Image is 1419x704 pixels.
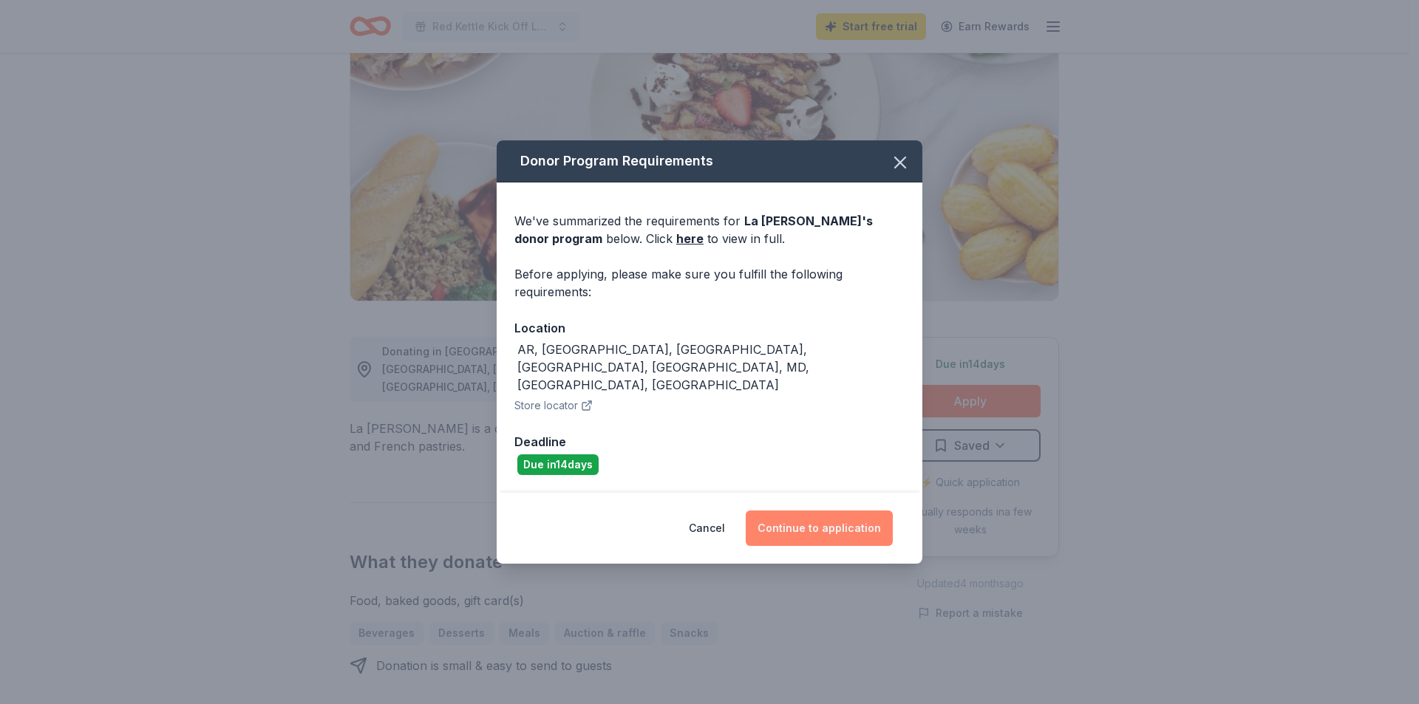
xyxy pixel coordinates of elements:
a: here [676,230,704,247]
div: AR, [GEOGRAPHIC_DATA], [GEOGRAPHIC_DATA], [GEOGRAPHIC_DATA], [GEOGRAPHIC_DATA], MD, [GEOGRAPHIC_D... [517,341,905,394]
div: We've summarized the requirements for below. Click to view in full. [514,212,905,247]
div: Before applying, please make sure you fulfill the following requirements: [514,265,905,301]
div: Donor Program Requirements [497,140,922,182]
button: Store locator [514,397,593,414]
button: Cancel [689,510,725,546]
div: Location [514,318,905,338]
div: Due in 14 days [517,454,599,475]
div: Deadline [514,432,905,451]
button: Continue to application [746,510,893,546]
